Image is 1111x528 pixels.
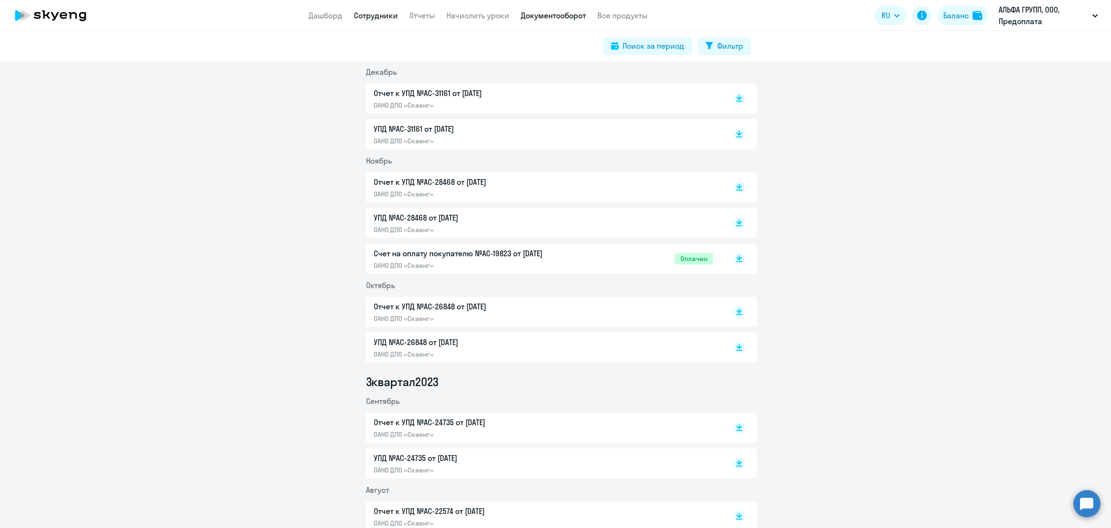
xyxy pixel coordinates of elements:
span: Август [366,485,389,495]
p: Отчет к УПД №AC-28468 от [DATE] [374,176,576,188]
p: УПД №AC-28468 от [DATE] [374,212,576,223]
p: Отчет к УПД №AC-31161 от [DATE] [374,87,576,99]
a: Отчеты [409,11,435,20]
a: Отчет к УПД №AC-31161 от [DATE]ОАНО ДПО «Скаенг» [374,87,713,110]
span: Декабрь [366,67,397,77]
li: 3 квартал 2023 [366,374,757,389]
p: ОАНО ДПО «Скаенг» [374,190,576,198]
p: ОАНО ДПО «Скаенг» [374,430,576,439]
p: УПД №AC-24735 от [DATE] [374,452,576,464]
a: Сотрудники [354,11,398,20]
p: Отчет к УПД №AC-24735 от [DATE] [374,417,576,428]
div: Поиск за период [623,40,684,52]
button: Поиск за период [603,38,692,55]
a: Документооборот [521,11,586,20]
span: Октябрь [366,280,395,290]
a: Отчет к УПД №AC-22574 от [DATE]ОАНО ДПО «Скаенг» [374,505,713,528]
div: Фильтр [717,40,743,52]
div: Баланс [943,10,969,21]
a: УПД №AC-24735 от [DATE]ОАНО ДПО «Скаенг» [374,452,713,474]
p: Отчет к УПД №AC-22574 от [DATE] [374,505,576,517]
p: ОАНО ДПО «Скаенг» [374,350,576,359]
button: АЛЬФА ГРУПП, ООО, Предоплата [994,4,1103,27]
p: ОАНО ДПО «Скаенг» [374,314,576,323]
a: УПД №AC-26848 от [DATE]ОАНО ДПО «Скаенг» [374,336,713,359]
button: RU [875,6,907,25]
p: ОАНО ДПО «Скаенг» [374,261,576,270]
a: Счет на оплату покупателю №AC-19823 от [DATE]ОАНО ДПО «Скаенг»Оплачен [374,248,713,270]
button: Балансbalance [937,6,988,25]
a: Все продукты [597,11,648,20]
button: Фильтр [698,38,751,55]
a: Отчет к УПД №AC-24735 от [DATE]ОАНО ДПО «Скаенг» [374,417,713,439]
p: ОАНО ДПО «Скаенг» [374,225,576,234]
p: ОАНО ДПО «Скаенг» [374,101,576,110]
p: АЛЬФА ГРУПП, ООО, Предоплата [999,4,1088,27]
p: Отчет к УПД №AC-26848 от [DATE] [374,301,576,312]
span: Ноябрь [366,156,392,166]
p: УПД №AC-26848 от [DATE] [374,336,576,348]
span: RU [881,10,890,21]
a: Отчет к УПД №AC-28468 от [DATE]ОАНО ДПО «Скаенг» [374,176,713,198]
a: УПД №AC-31161 от [DATE]ОАНО ДПО «Скаенг» [374,123,713,145]
a: Начислить уроки [447,11,509,20]
p: ОАНО ДПО «Скаенг» [374,137,576,145]
span: Оплачен [675,253,713,264]
img: balance [973,11,982,20]
p: Счет на оплату покупателю №AC-19823 от [DATE] [374,248,576,259]
p: ОАНО ДПО «Скаенг» [374,466,576,474]
span: Сентябрь [366,396,400,406]
a: Дашборд [309,11,342,20]
p: ОАНО ДПО «Скаенг» [374,519,576,528]
a: УПД №AC-28468 от [DATE]ОАНО ДПО «Скаенг» [374,212,713,234]
p: УПД №AC-31161 от [DATE] [374,123,576,135]
a: Отчет к УПД №AC-26848 от [DATE]ОАНО ДПО «Скаенг» [374,301,713,323]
